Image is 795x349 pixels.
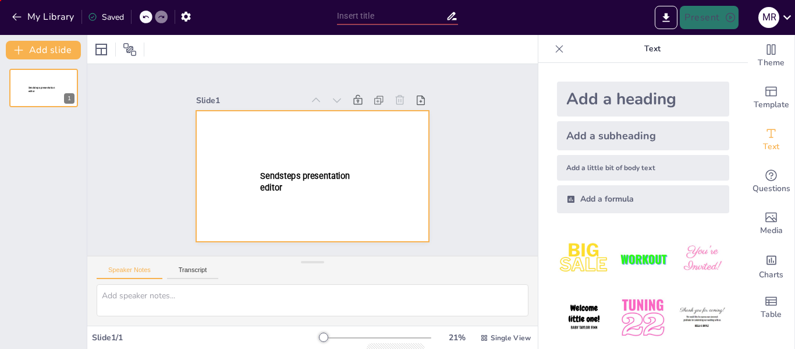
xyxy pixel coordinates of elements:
[337,8,446,24] input: Insert title
[758,7,779,28] div: M R
[748,119,794,161] div: Add text boxes
[675,232,729,286] img: 3.jpeg
[196,95,303,106] div: Slide 1
[557,82,729,117] div: Add a heading
[88,12,124,23] div: Saved
[92,40,111,59] div: Layout
[491,333,531,343] span: Single View
[167,266,219,279] button: Transcript
[748,245,794,287] div: Add charts and graphs
[557,121,729,150] div: Add a subheading
[9,8,79,26] button: My Library
[64,93,74,104] div: 1
[763,140,779,153] span: Text
[748,77,794,119] div: Add ready made slides
[748,203,794,245] div: Add images, graphics, shapes or video
[748,35,794,77] div: Change the overall theme
[655,6,677,29] button: Export to PowerPoint
[748,287,794,329] div: Add a table
[754,98,789,111] span: Template
[616,291,670,345] img: 5.jpeg
[680,6,738,29] button: Present
[557,155,729,181] div: Add a little bit of body text
[6,41,81,59] button: Add slide
[557,232,611,286] img: 1.jpeg
[443,332,471,343] div: 21 %
[123,43,137,57] span: Position
[760,224,783,237] span: Media
[675,291,729,345] img: 6.jpeg
[761,308,782,321] span: Table
[29,86,55,93] span: Sendsteps presentation editor
[557,291,611,345] img: 4.jpeg
[557,185,729,213] div: Add a formula
[260,171,350,192] span: Sendsteps presentation editor
[616,232,670,286] img: 2.jpeg
[758,57,785,69] span: Theme
[9,69,78,107] div: 1
[758,6,779,29] button: M R
[753,182,790,195] span: Questions
[748,161,794,203] div: Get real-time input from your audience
[759,269,783,281] span: Charts
[569,35,736,63] p: Text
[97,266,162,279] button: Speaker Notes
[92,332,320,343] div: Slide 1 / 1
